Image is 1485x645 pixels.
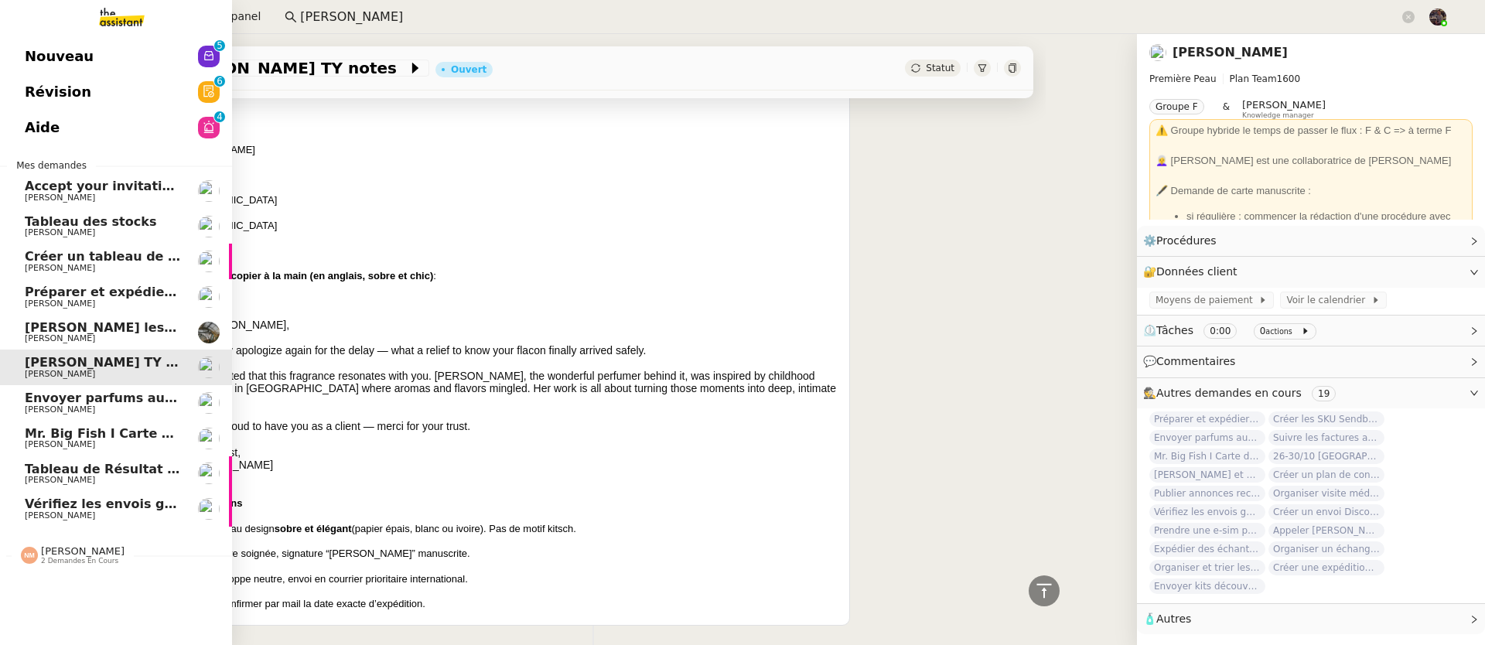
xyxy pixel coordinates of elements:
span: Procédures [1156,234,1217,247]
span: Expédier des échantillons à [PERSON_NAME] [1149,541,1265,557]
span: [PERSON_NAME] [25,439,95,449]
span: Créer les SKU Sendbacks [1268,411,1384,427]
span: Knowledge manager [1242,111,1314,120]
img: 2af2e8ed-4e7a-4339-b054-92d163d57814 [1429,9,1446,26]
input: Rechercher [300,7,1399,28]
span: [PERSON_NAME] [25,475,95,485]
span: Appeler [PERSON_NAME] pour un check de planning [1268,523,1384,538]
nz-badge-sup: 6 [214,76,225,87]
span: 1600 [1277,73,1301,84]
img: 390d5429-d57e-4c9b-b625-ae6f09e29702 [198,322,220,343]
span: 🧴 [1143,613,1191,625]
span: [PERSON_NAME] les tâches pour [PERSON_NAME] [25,320,370,335]
span: Mr. Big Fish I Carte de remerciement pour [PERSON_NAME] [1149,449,1265,464]
span: Aide [25,116,60,139]
li: si régulière : commencer la rédaction d'une procédure avec service tiers (prévenir @Bert) puis MA... [1186,209,1466,239]
span: Tableau de Résultat Analytique [25,462,243,476]
div: 🧴Autres [1137,604,1485,634]
blockquote: Hi [PERSON_NAME], [184,319,843,331]
img: users%2FrLg9kJpOivdSURM9kMyTNR7xGo72%2Favatar%2Fb3a3d448-9218-437f-a4e5-c617cb932dda [198,180,220,202]
img: users%2FAXgjBsdPtrYuxuZvIJjRexEdqnq2%2Favatar%2F1599931753966.jpeg [198,462,220,484]
span: 🔐 [1143,263,1244,281]
p: Me confirmer par mail la date exacte d’expédition. [203,596,843,612]
p: 6 [217,76,223,90]
span: Commentaires [1156,355,1235,367]
span: Suivre les factures avec Flash Transports [1268,430,1384,445]
div: 🕵️Autres demandes en cours 19 [1137,378,1485,408]
span: Organiser visite médicale [PERSON_NAME] [1268,486,1384,501]
p: 4 [217,111,223,125]
span: [PERSON_NAME] TY notes [172,60,408,76]
span: Mes demandes [7,158,96,173]
span: : [433,270,436,282]
img: users%2Fjeuj7FhI7bYLyCU6UIN9LElSS4x1%2Favatar%2F1678820456145.jpeg [1149,44,1166,61]
img: users%2Fjeuj7FhI7bYLyCU6UIN9LElSS4x1%2Favatar%2F1678820456145.jpeg [198,498,220,520]
span: Données client [1156,265,1237,278]
span: Préparer et expédier une carte de remerciement [25,285,365,299]
span: ⚙️ [1143,232,1224,250]
span: 💬 [1143,355,1242,367]
span: Créer un tableau de bord gestion marge PAF [25,249,336,264]
div: 👩‍🦳 [PERSON_NAME] est une collaboratrice de [PERSON_NAME] [1156,153,1466,169]
span: Tâches [1156,324,1193,336]
img: svg [21,547,38,564]
img: users%2FAXgjBsdPtrYuxuZvIJjRexEdqnq2%2Favatar%2F1599931753966.jpeg [198,251,220,272]
span: Préparer et expédier une carte de remerciement [1149,411,1265,427]
b: sobre et élégant [275,523,352,534]
div: 🖋️ Demande de carte manuscrite : [1156,183,1466,199]
div: ⏲️Tâches 0:00 0actions [1137,316,1485,346]
span: ⏲️ [1143,324,1323,336]
span: Plan Team [1230,73,1277,84]
p: [PERSON_NAME] [172,142,843,158]
img: users%2Fjeuj7FhI7bYLyCU6UIN9LElSS4x1%2Favatar%2F1678820456145.jpeg [198,428,220,449]
span: [PERSON_NAME] [41,545,125,557]
span: 26-30/10 [GEOGRAPHIC_DATA] - [GEOGRAPHIC_DATA] [1268,449,1384,464]
span: Envoyer parfums aux influenceurs [1149,430,1265,445]
app-user-label: Knowledge manager [1242,99,1326,119]
span: [PERSON_NAME] et analyser les candidatures LinkedIn [1149,467,1265,483]
blockquote: [PERSON_NAME] [184,459,843,471]
span: Mr. Big Fish I Carte de remerciement pour [PERSON_NAME] [25,426,437,441]
span: [PERSON_NAME] [25,299,95,309]
span: Prendre une e-sim pour Ana [1149,523,1265,538]
nz-badge-sup: 4 [214,111,225,122]
img: users%2Fjeuj7FhI7bYLyCU6UIN9LElSS4x1%2Favatar%2F1678820456145.jpeg [198,392,220,414]
span: Première Peau [1149,73,1217,84]
span: Organiser et trier les documents sur Google Drive [1149,560,1265,575]
span: Créer un envoi Discovery Set à Aromi [1268,504,1384,520]
b: Texte à recopier à la main (en anglais, sobre et chic) [185,270,433,282]
span: 🕵️ [1143,387,1342,399]
blockquote: I’m delighted that this fragrance resonates with you. [PERSON_NAME], the wonderful perfumer behin... [184,370,843,407]
span: Autres demandes en cours [1156,387,1302,399]
nz-tag: 19 [1312,386,1336,401]
span: [PERSON_NAME] [1242,99,1326,111]
nz-tag: Groupe F [1149,99,1204,114]
span: Vérifiez les envois galeries [25,497,211,511]
div: ⚠️ Groupe hybride le temps de passer le flux : F & C => à terme F [1156,123,1466,138]
span: Autres [1156,613,1191,625]
span: Voir le calendrier [1286,292,1371,308]
span: Créer une expédition Discovery Set Mood Scent Bar [1268,560,1384,575]
span: [PERSON_NAME] [25,227,95,237]
span: Moyens de paiement [1156,292,1258,308]
p: 19 Hunter Dr [172,168,843,183]
span: & [1223,99,1230,119]
span: Organiser un échange sur les courriers manuscrits [1268,541,1384,557]
nz-tag: 0:00 [1203,323,1237,339]
span: Tableau des stocks [25,214,156,229]
div: Ouvert [451,65,486,74]
span: 0 [1260,326,1266,336]
span: [PERSON_NAME] TY notes [25,355,205,370]
div: 🔐Données client [1137,257,1485,287]
span: Vérifiez les envois galeries [1149,504,1265,520]
span: Statut [926,63,954,73]
span: Créer un plan de contenu Instagram [1268,467,1384,483]
div: ⚙️Procédures [1137,226,1485,256]
span: Envoyer parfums aux influenceurs [25,391,263,405]
span: Accept your invitation to join shared calenda"[PERSON_NAME]" [25,179,467,193]
span: Publier annonces recrutement vendeur·se Printemps [1149,486,1265,501]
p: 5 [217,40,223,54]
p: Carte au design (papier épais, blanc ou ivoire). Pas de motif kitsch. [203,521,843,537]
p: Écriture soignée, signature “[PERSON_NAME]” manuscrite. [203,546,843,561]
span: [PERSON_NAME] [25,369,95,379]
